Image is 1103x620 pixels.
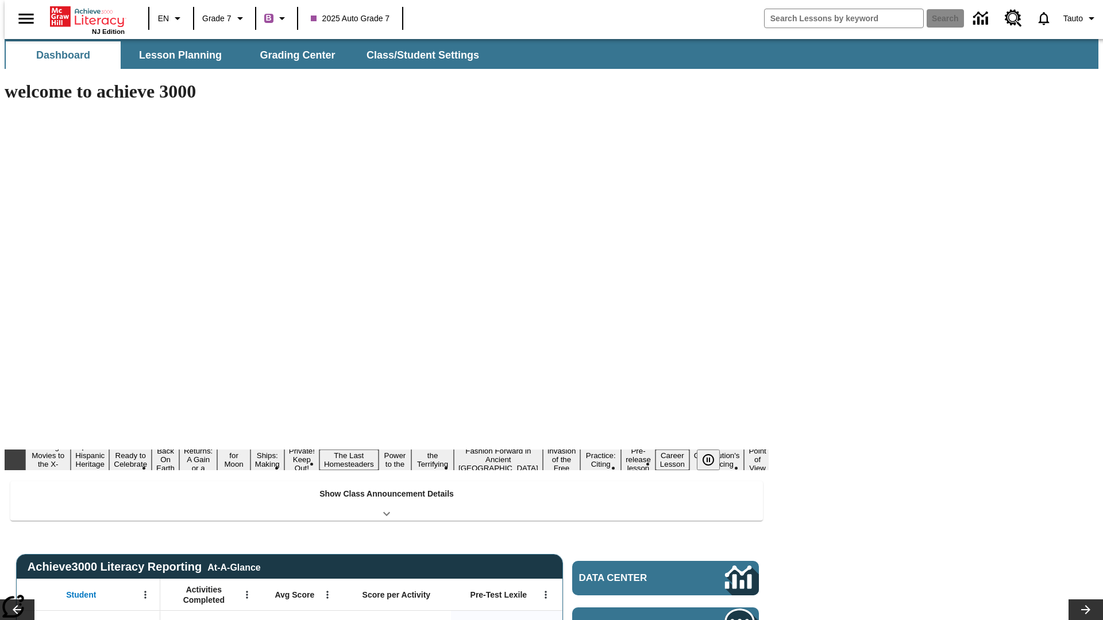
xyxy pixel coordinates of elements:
button: Slide 15 Pre-release lesson [621,445,655,474]
button: Slide 7 Cruise Ships: Making Waves [250,441,284,479]
span: Tauto [1063,13,1083,25]
div: SubNavbar [5,39,1098,69]
button: Open Menu [238,586,256,603]
button: Language: EN, Select a language [153,8,190,29]
span: 2025 Auto Grade 7 [311,13,390,25]
span: Achieve3000 Literacy Reporting [28,560,261,573]
button: Slide 8 Private! Keep Out! [284,445,319,474]
button: Open Menu [537,586,554,603]
button: Boost Class color is purple. Change class color [260,8,294,29]
button: Open Menu [137,586,154,603]
span: Student [66,590,96,600]
span: Activities Completed [166,584,242,605]
input: search field [765,9,923,28]
button: Slide 3 Get Ready to Celebrate Juneteenth! [109,441,152,479]
p: Show Class Announcement Details [319,488,454,500]
span: Pre-Test Lexile [470,590,527,600]
button: Slide 10 Solar Power to the People [379,441,412,479]
button: Dashboard [6,41,121,69]
button: Slide 9 The Last Homesteaders [319,449,379,470]
button: Pause [697,449,720,470]
span: NJ Edition [92,28,125,35]
div: Pause [697,449,731,470]
span: Grade 7 [202,13,232,25]
button: Slide 4 Back On Earth [152,445,179,474]
button: Slide 6 Time for Moon Rules? [217,441,250,479]
button: Slide 5 Free Returns: A Gain or a Drain? [179,436,217,483]
div: Show Class Announcement Details [10,481,763,521]
span: Score per Activity [362,590,431,600]
span: EN [158,13,169,25]
a: Resource Center, Will open in new tab [998,3,1029,34]
button: Lesson Planning [123,41,238,69]
button: Grade: Grade 7, Select a grade [198,8,252,29]
div: At-A-Glance [207,560,260,573]
a: Home [50,5,125,28]
button: Slide 13 The Invasion of the Free CD [543,436,581,483]
button: Open Menu [319,586,336,603]
button: Slide 12 Fashion Forward in Ancient Rome [454,445,543,474]
a: Data Center [572,561,759,595]
button: Grading Center [240,41,355,69]
a: Notifications [1029,3,1059,33]
button: Slide 16 Career Lesson [655,449,689,470]
button: Slide 1 Taking Movies to the X-Dimension [25,441,71,479]
span: B [266,11,272,25]
div: SubNavbar [5,41,489,69]
button: Profile/Settings [1059,8,1103,29]
button: Class/Student Settings [357,41,488,69]
button: Slide 11 Attack of the Terrifying Tomatoes [411,441,454,479]
button: Slide 18 Point of View [744,445,770,474]
button: Lesson carousel, Next [1069,599,1103,620]
div: Home [50,4,125,35]
button: Slide 14 Mixed Practice: Citing Evidence [580,441,621,479]
button: Open side menu [9,2,43,36]
span: Avg Score [275,590,314,600]
a: Data Center [966,3,998,34]
span: Data Center [579,572,687,584]
button: Slide 2 ¡Viva Hispanic Heritage Month! [71,441,109,479]
h1: welcome to achieve 3000 [5,81,769,102]
button: Slide 17 The Constitution's Balancing Act [689,441,745,479]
